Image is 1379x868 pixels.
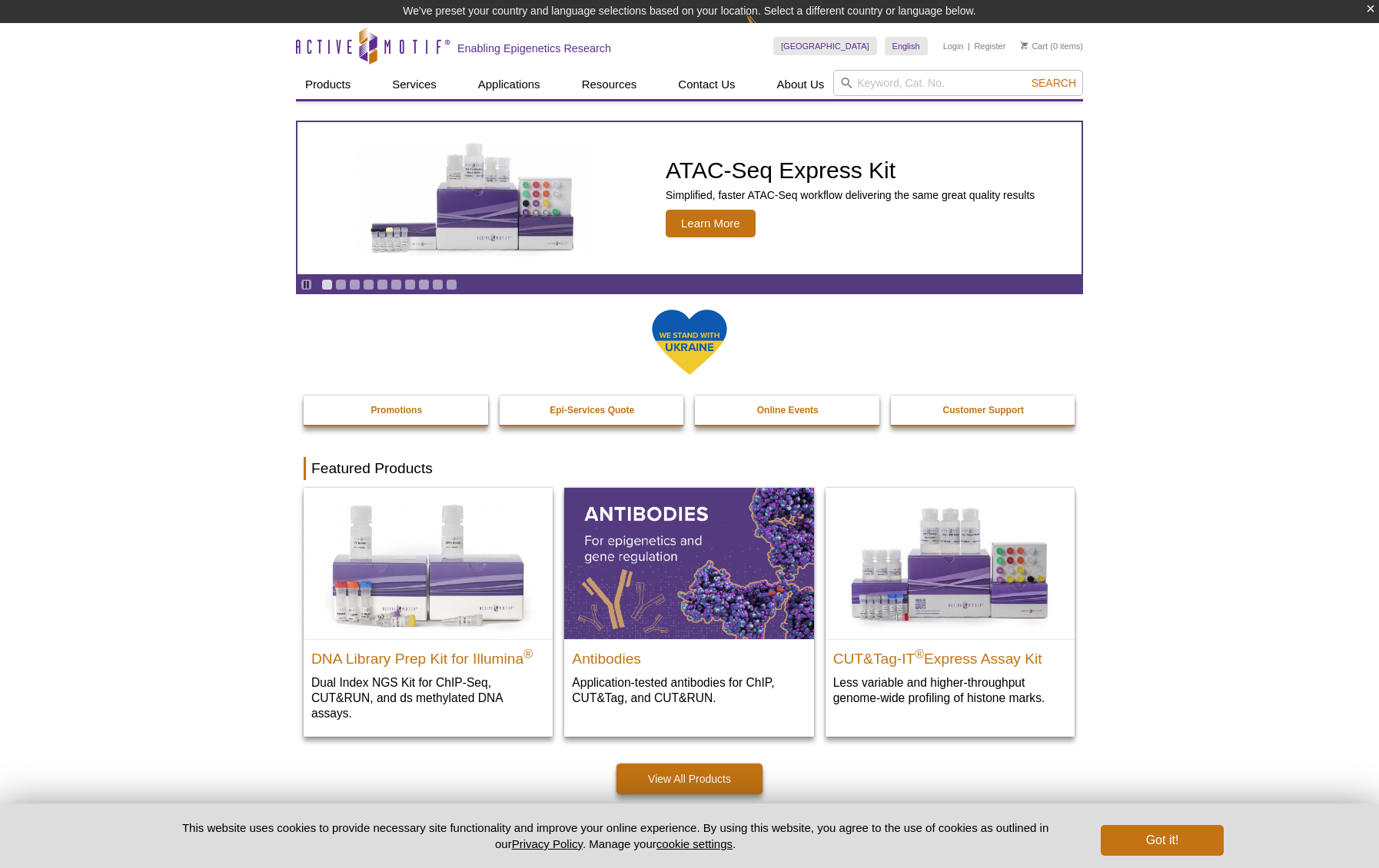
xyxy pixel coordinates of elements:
a: Services [383,70,446,99]
a: [GEOGRAPHIC_DATA] [773,37,877,55]
a: Go to slide 1 [321,279,333,290]
button: Got it! [1101,825,1224,856]
img: ATAC-Seq Express Kit [347,140,601,257]
a: Promotions [304,396,490,425]
strong: Promotions [371,405,422,416]
p: This website uses cookies to provide necessary site functionality and improve your online experie... [155,820,1075,852]
input: Keyword, Cat. No. [833,70,1083,96]
a: Go to slide 3 [349,279,361,290]
a: Register [974,41,1005,51]
a: Privacy Policy [512,837,583,850]
a: Go to slide 6 [390,279,402,290]
h2: Enabling Epigenetics Research [457,41,611,55]
a: DNA Library Prep Kit for Illumina DNA Library Prep Kit for Illumina® Dual Index NGS Kit for ChIP-... [304,488,553,736]
a: Go to slide 7 [404,279,416,290]
img: Your Cart [1021,41,1028,49]
a: About Us [768,70,834,99]
span: Search [1032,77,1076,89]
img: All Antibodies [564,488,813,638]
a: English [885,37,928,55]
a: All Antibodies Antibodies Application-tested antibodies for ChIP, CUT&Tag, and CUT&RUN. [564,488,813,721]
a: Go to slide 10 [446,279,457,290]
a: View All Products [616,764,763,794]
a: Resources [573,70,646,99]
a: Login [943,41,964,51]
a: Go to slide 2 [335,279,347,290]
img: DNA Library Prep Kit for Illumina [304,488,553,638]
h2: Featured Products [304,457,1075,480]
strong: Online Events [757,405,819,416]
h2: DNA Library Prep Kit for Illumina [311,644,545,667]
strong: Epi-Services Quote [550,405,634,416]
strong: Customer Support [943,405,1024,416]
li: (0 items) [1021,37,1083,55]
p: Dual Index NGS Kit for ChIP-Seq, CUT&RUN, and ds methylated DNA assays. [311,674,545,721]
a: Customer Support [891,396,1077,425]
a: Cart [1021,41,1048,51]
sup: ® [523,647,533,660]
img: CUT&Tag-IT® Express Assay Kit [826,488,1075,638]
a: Epi-Services Quote [500,396,686,425]
p: Application-tested antibodies for ChIP, CUT&Tag, and CUT&RUN. [572,674,806,706]
a: Toggle autoplay [301,279,312,290]
a: CUT&Tag-IT® Express Assay Kit CUT&Tag-IT®Express Assay Kit Less variable and higher-throughput ge... [826,488,1075,721]
a: Products [296,70,360,99]
p: Less variable and higher-throughput genome-wide profiling of histone marks​. [833,674,1067,706]
a: Go to slide 9 [432,279,444,290]
li: | [968,37,970,55]
a: Go to slide 4 [363,279,374,290]
a: Applications [469,70,550,99]
h2: Antibodies [572,644,806,667]
sup: ® [915,647,924,660]
img: We Stand With Ukraine [651,308,728,376]
a: Go to slide 5 [377,279,388,290]
a: Go to slide 8 [418,279,430,290]
img: Change Here [746,12,786,48]
p: Simplified, faster ATAC-Seq workflow delivering the same great quality results [666,188,1035,202]
button: Search [1027,76,1081,90]
h2: ATAC-Seq Express Kit [666,159,1035,182]
a: Contact Us [669,70,744,99]
a: Online Events [695,396,881,425]
span: Learn More [666,210,756,237]
article: ATAC-Seq Express Kit [297,122,1082,274]
h2: CUT&Tag-IT Express Assay Kit [833,644,1067,667]
a: ATAC-Seq Express Kit ATAC-Seq Express Kit Simplified, faster ATAC-Seq workflow delivering the sam... [297,122,1082,274]
button: cookie settings [656,837,733,850]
